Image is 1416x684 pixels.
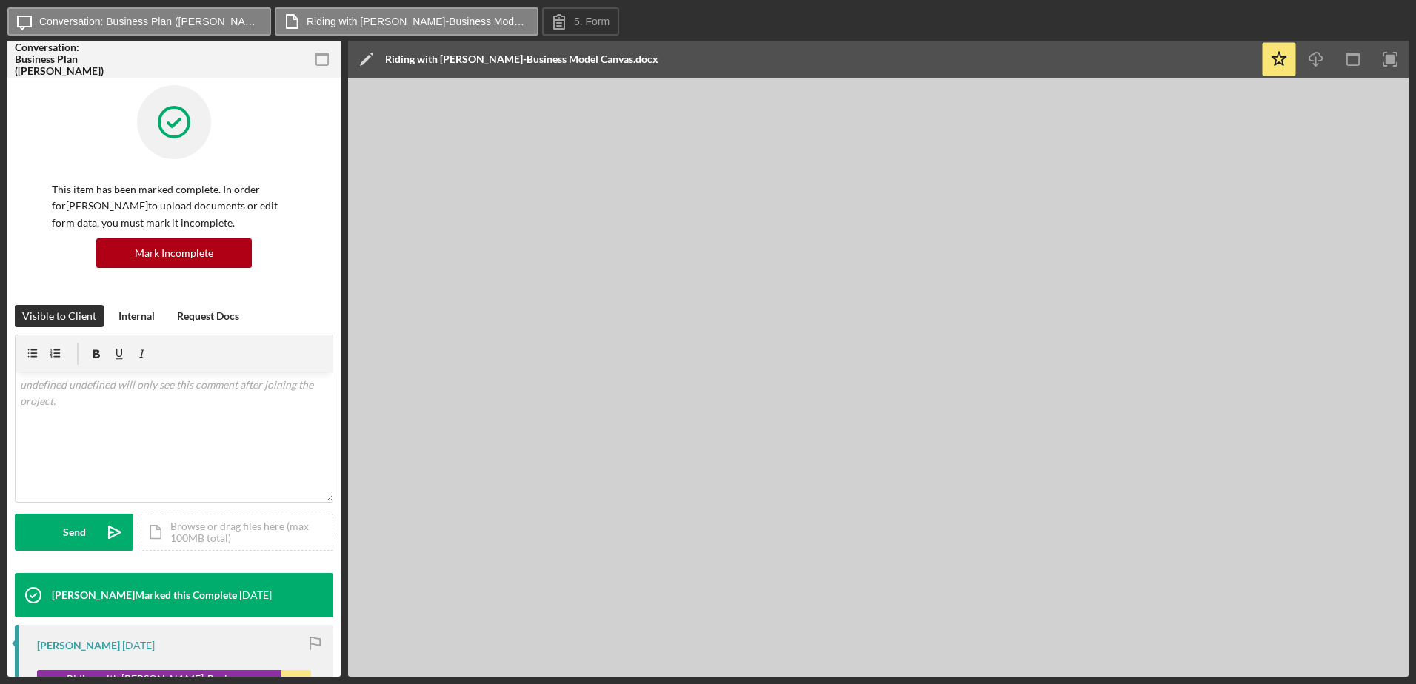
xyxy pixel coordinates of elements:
[37,640,120,651] div: [PERSON_NAME]
[275,7,538,36] button: Riding with [PERSON_NAME]-Business Model Canvas.docx
[307,16,529,27] label: Riding with [PERSON_NAME]-Business Model Canvas.docx
[574,16,610,27] label: 5. Form
[542,7,619,36] button: 5. Form
[15,305,104,327] button: Visible to Client
[52,589,237,601] div: [PERSON_NAME] Marked this Complete
[239,589,272,601] time: 2025-08-25 20:02
[63,514,86,551] div: Send
[122,640,155,651] time: 2025-08-25 20:01
[170,305,247,327] button: Request Docs
[15,514,133,551] button: Send
[177,305,239,327] div: Request Docs
[385,53,658,65] div: Riding with [PERSON_NAME]-Business Model Canvas.docx
[1366,619,1401,654] iframe: Intercom live chat
[39,16,261,27] label: Conversation: Business Plan ([PERSON_NAME])
[52,181,296,231] p: This item has been marked complete. In order for [PERSON_NAME] to upload documents or edit form d...
[348,78,1409,677] iframe: Document Preview
[118,305,155,327] div: Internal
[111,305,162,327] button: Internal
[7,7,271,36] button: Conversation: Business Plan ([PERSON_NAME])
[15,41,118,77] div: Conversation: Business Plan ([PERSON_NAME])
[96,238,252,268] button: Mark Incomplete
[135,238,213,268] div: Mark Incomplete
[22,305,96,327] div: Visible to Client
